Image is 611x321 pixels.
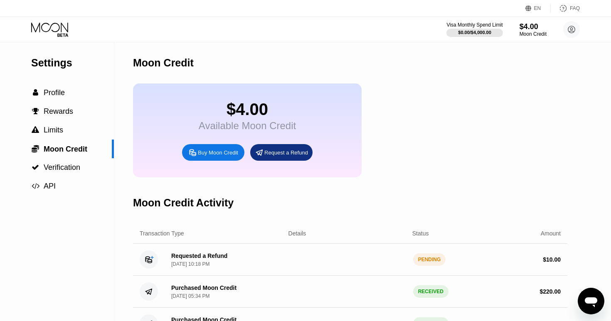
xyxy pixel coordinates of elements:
[31,89,39,96] div: 
[31,108,39,115] div: 
[412,230,429,237] div: Status
[199,120,296,132] div: Available Moon Credit
[32,145,39,153] span: 
[413,253,446,266] div: PENDING
[458,30,491,35] div: $0.00 / $4,000.00
[543,256,561,263] div: $ 10.00
[44,163,80,172] span: Verification
[171,284,237,291] div: Purchased Moon Credit
[413,285,448,298] div: RECEIVED
[32,182,39,190] span: 
[33,89,38,96] span: 
[44,182,56,190] span: API
[446,22,503,28] div: Visa Monthly Spend Limit
[250,144,313,161] div: Request a Refund
[534,5,541,11] div: EN
[44,126,63,134] span: Limits
[44,88,65,97] span: Profile
[264,149,308,156] div: Request a Refund
[32,164,39,171] span: 
[541,230,561,237] div: Amount
[31,145,39,153] div: 
[446,22,503,37] div: Visa Monthly Spend Limit$0.00/$4,000.00
[182,144,244,161] div: Buy Moon Credit
[32,108,39,115] span: 
[540,288,561,295] div: $ 220.00
[198,149,238,156] div: Buy Moon Credit
[31,164,39,171] div: 
[551,4,580,12] div: FAQ
[525,4,551,12] div: EN
[31,182,39,190] div: 
[520,22,547,31] div: $4.00
[31,57,114,69] div: Settings
[171,261,209,267] div: [DATE] 10:18 PM
[44,145,87,153] span: Moon Credit
[288,230,306,237] div: Details
[140,230,184,237] div: Transaction Type
[133,197,234,209] div: Moon Credit Activity
[578,288,604,314] iframe: Bouton de lancement de la fenêtre de messagerie
[171,293,209,299] div: [DATE] 05:34 PM
[31,126,39,134] div: 
[133,57,194,69] div: Moon Credit
[44,107,73,115] span: Rewards
[520,22,547,37] div: $4.00Moon Credit
[199,100,296,119] div: $4.00
[171,252,227,259] div: Requested a Refund
[520,31,547,37] div: Moon Credit
[570,5,580,11] div: FAQ
[32,126,39,134] span: 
